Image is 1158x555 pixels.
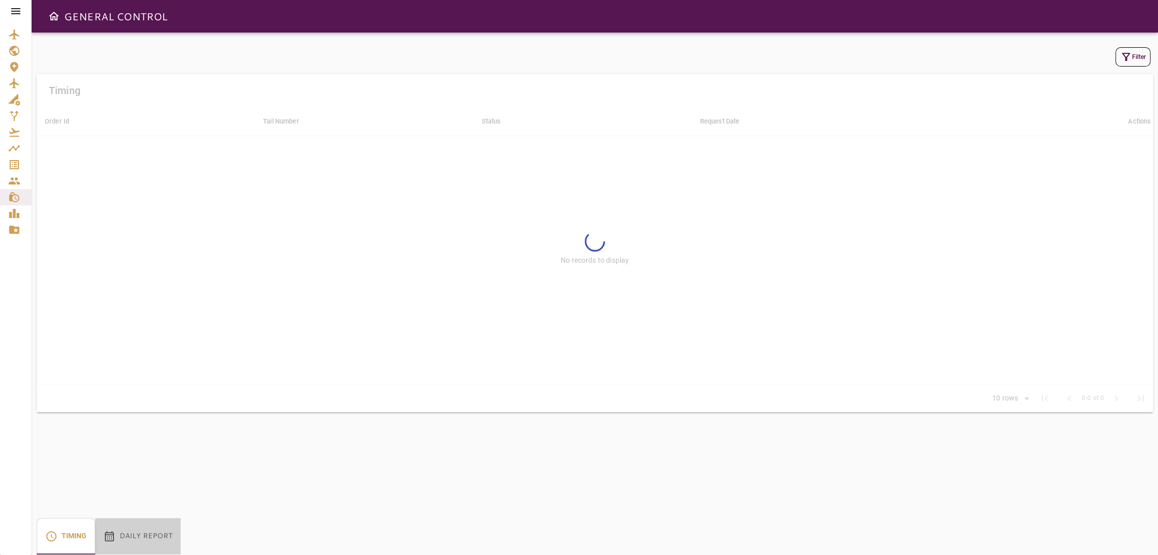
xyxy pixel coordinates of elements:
button: Daily Report [95,518,181,554]
button: Timing [37,518,95,554]
h6: GENERAL CONTROL [64,8,167,24]
div: basic tabs example [37,518,181,554]
button: Open drawer [44,6,64,26]
button: Filter [1115,47,1150,67]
